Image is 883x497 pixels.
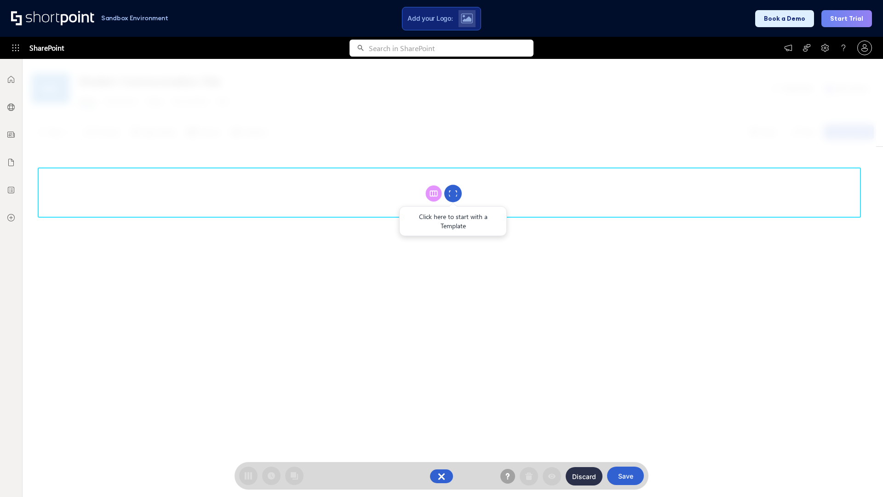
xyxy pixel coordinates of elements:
[837,453,883,497] iframe: Chat Widget
[566,467,602,485] button: Discard
[607,467,644,485] button: Save
[755,10,814,27] button: Book a Demo
[369,40,533,57] input: Search in SharePoint
[461,13,473,23] img: Upload logo
[407,14,453,23] span: Add your Logo:
[29,37,64,59] span: SharePoint
[101,16,168,21] h1: Sandbox Environment
[821,10,872,27] button: Start Trial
